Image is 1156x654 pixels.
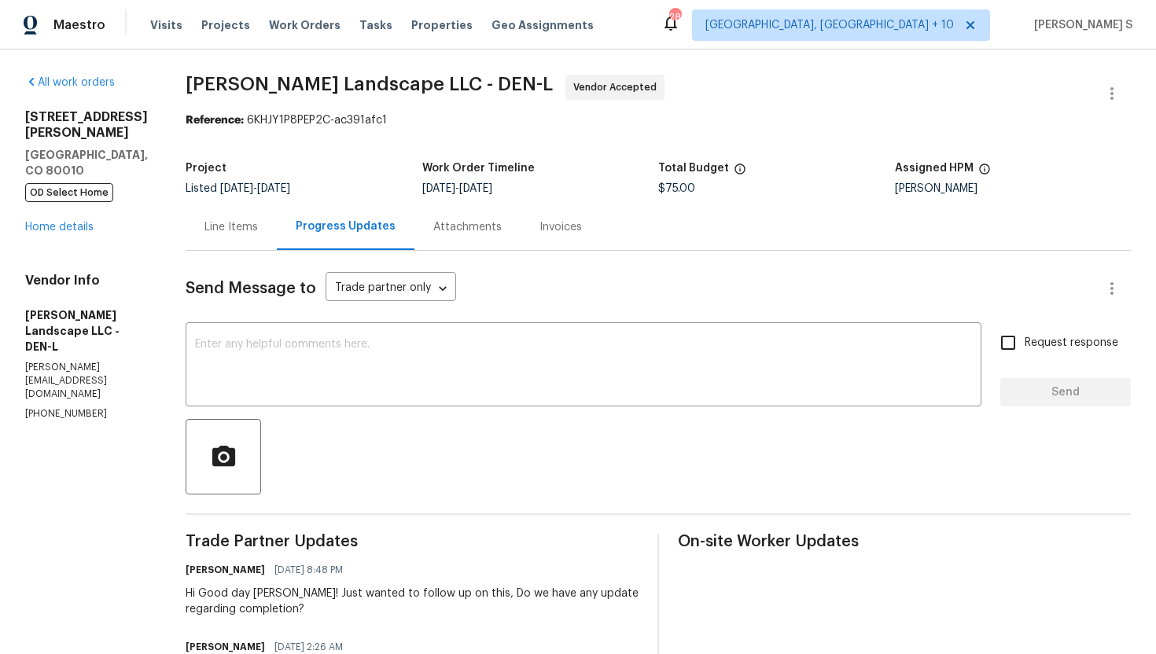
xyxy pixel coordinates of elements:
[25,222,94,233] a: Home details
[25,307,148,355] h5: [PERSON_NAME] Landscape LLC - DEN-L
[25,361,148,401] p: [PERSON_NAME][EMAIL_ADDRESS][DOMAIN_NAME]
[186,75,553,94] span: [PERSON_NAME] Landscape LLC - DEN-L
[53,17,105,33] span: Maestro
[201,17,250,33] span: Projects
[25,147,148,178] h5: [GEOGRAPHIC_DATA], CO 80010
[669,9,680,25] div: 283
[705,17,954,33] span: [GEOGRAPHIC_DATA], [GEOGRAPHIC_DATA] + 10
[422,183,455,194] span: [DATE]
[25,407,148,421] p: [PHONE_NUMBER]
[25,273,148,288] h4: Vendor Info
[422,163,535,174] h5: Work Order Timeline
[734,163,746,183] span: The total cost of line items that have been proposed by Opendoor. This sum includes line items th...
[539,219,582,235] div: Invoices
[150,17,182,33] span: Visits
[433,219,502,235] div: Attachments
[186,586,639,617] div: Hi Good day [PERSON_NAME]! Just wanted to follow up on this, Do we have any update regarding comp...
[186,112,1131,128] div: 6KHJY1P8PEP2C-ac391afc1
[1028,17,1132,33] span: [PERSON_NAME] S
[220,183,290,194] span: -
[269,17,341,33] span: Work Orders
[220,183,253,194] span: [DATE]
[204,219,258,235] div: Line Items
[186,163,226,174] h5: Project
[978,163,991,183] span: The hpm assigned to this work order.
[658,163,729,174] h5: Total Budget
[678,534,1131,549] span: On-site Worker Updates
[25,77,115,88] a: All work orders
[257,183,290,194] span: [DATE]
[186,534,639,549] span: Trade Partner Updates
[411,17,473,33] span: Properties
[459,183,492,194] span: [DATE]
[25,109,148,141] h2: [STREET_ADDRESS][PERSON_NAME]
[326,276,456,302] div: Trade partner only
[1025,335,1118,351] span: Request response
[25,183,113,202] span: OD Select Home
[895,163,974,174] h5: Assigned HPM
[186,183,290,194] span: Listed
[658,183,695,194] span: $75.00
[186,562,265,578] h6: [PERSON_NAME]
[186,281,316,296] span: Send Message to
[573,79,663,95] span: Vendor Accepted
[186,115,244,126] b: Reference:
[895,183,1132,194] div: [PERSON_NAME]
[491,17,594,33] span: Geo Assignments
[296,219,396,234] div: Progress Updates
[422,183,492,194] span: -
[359,20,392,31] span: Tasks
[274,562,343,578] span: [DATE] 8:48 PM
